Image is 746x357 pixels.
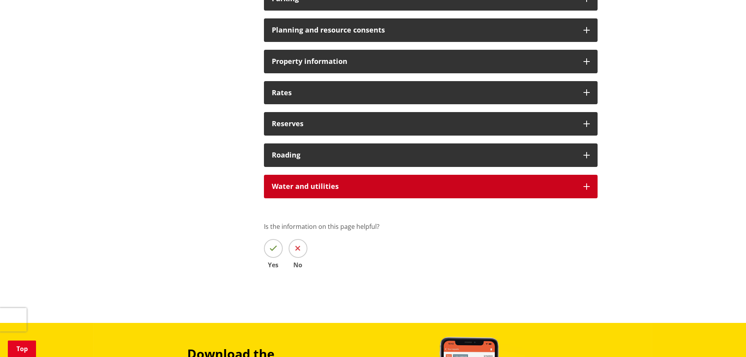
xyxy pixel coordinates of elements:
a: Top [8,341,36,357]
h3: Rates [272,89,576,97]
h3: Roading [272,151,576,159]
span: Yes [264,262,283,268]
h3: Planning and resource consents [272,26,576,34]
h3: Water and utilities [272,183,576,190]
h3: Reserves [272,120,576,128]
h3: Property information [272,58,576,65]
iframe: Messenger Launcher [710,324,738,352]
span: No [289,262,307,268]
p: Is the information on this page helpful? [264,222,598,231]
